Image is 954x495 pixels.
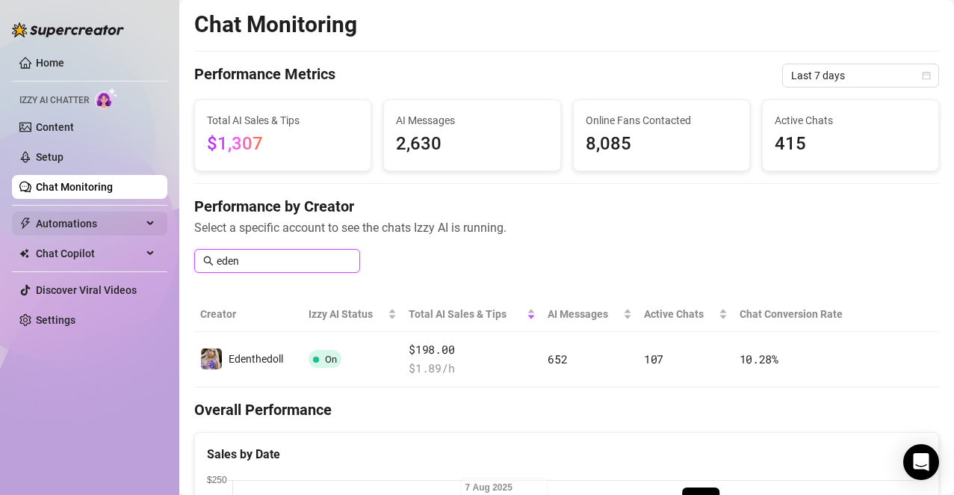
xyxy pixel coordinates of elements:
[409,306,524,322] span: Total AI Sales & Tips
[734,297,865,332] th: Chat Conversion Rate
[409,360,536,378] span: $ 1.89 /h
[877,354,888,364] span: right
[36,284,137,296] a: Discover Viral Videos
[217,253,351,269] input: Search account...
[396,130,548,159] span: 2,630
[201,348,222,369] img: Edenthedoll
[542,297,638,332] th: AI Messages
[791,64,930,87] span: Last 7 days
[586,130,737,159] span: 8,085
[12,22,124,37] img: logo-BBDzfeDw.svg
[36,314,75,326] a: Settings
[36,121,74,133] a: Content
[194,218,939,237] span: Select a specific account to see the chats Izzy AI is running.
[903,444,939,480] div: Open Intercom Messenger
[36,242,142,265] span: Chat Copilot
[207,133,263,154] span: $1,307
[229,353,283,365] span: Edenthedoll
[548,351,567,366] span: 652
[403,297,542,332] th: Total AI Sales & Tips
[19,218,31,230] span: thunderbolt
[36,212,142,236] span: Automations
[396,112,548,129] span: AI Messages
[19,93,89,108] span: Izzy AI Chatter
[775,130,926,159] span: 415
[19,248,29,259] img: Chat Copilot
[36,57,64,69] a: Home
[95,87,118,109] img: AI Chatter
[36,151,64,163] a: Setup
[870,347,894,371] button: right
[922,71,931,80] span: calendar
[409,341,536,359] span: $198.00
[309,306,385,322] span: Izzy AI Status
[644,306,716,322] span: Active Chats
[586,112,737,129] span: Online Fans Contacted
[548,306,620,322] span: AI Messages
[194,399,939,420] h4: Overall Performance
[207,112,359,129] span: Total AI Sales & Tips
[775,112,926,129] span: Active Chats
[36,181,113,193] a: Chat Monitoring
[644,351,663,366] span: 107
[203,256,214,266] span: search
[194,64,335,87] h4: Performance Metrics
[194,297,303,332] th: Creator
[325,354,337,365] span: On
[740,351,778,366] span: 10.28 %
[638,297,734,332] th: Active Chats
[194,196,939,217] h4: Performance by Creator
[207,445,926,464] div: Sales by Date
[303,297,403,332] th: Izzy AI Status
[194,10,357,39] h2: Chat Monitoring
